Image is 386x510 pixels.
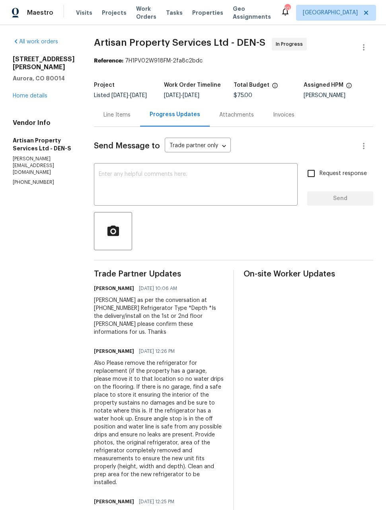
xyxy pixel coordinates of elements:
[94,284,134,292] h6: [PERSON_NAME]
[94,93,147,98] span: Listed
[320,169,367,178] span: Request response
[13,179,75,186] p: [PHONE_NUMBER]
[94,142,160,150] span: Send Message to
[13,39,58,45] a: All work orders
[111,93,128,98] span: [DATE]
[136,5,156,21] span: Work Orders
[76,9,92,17] span: Visits
[183,93,199,98] span: [DATE]
[234,93,252,98] span: $75.00
[139,498,174,506] span: [DATE] 12:25 PM
[13,156,75,176] p: [PERSON_NAME][EMAIL_ADDRESS][DOMAIN_NAME]
[27,9,53,17] span: Maestro
[139,284,177,292] span: [DATE] 10:06 AM
[304,93,374,98] div: [PERSON_NAME]
[150,111,200,119] div: Progress Updates
[102,9,127,17] span: Projects
[346,82,352,93] span: The hpm assigned to this work order.
[303,9,358,17] span: [GEOGRAPHIC_DATA]
[94,57,373,65] div: 7H1PV02W918FM-2fa8c2bdc
[13,74,75,82] h5: Aurora, CO 80014
[94,359,224,487] div: Also Please remove the refrigerator for replacement (if the property has a garage, please move it...
[13,93,47,99] a: Home details
[130,93,147,98] span: [DATE]
[276,40,306,48] span: In Progress
[13,55,75,71] h2: [STREET_ADDRESS][PERSON_NAME]
[94,498,134,506] h6: [PERSON_NAME]
[273,111,294,119] div: Invoices
[285,5,290,13] div: 10
[13,119,75,127] h4: Vendor Info
[272,82,278,93] span: The total cost of line items that have been proposed by Opendoor. This sum includes line items th...
[94,38,265,47] span: Artisan Property Services Ltd - DEN-S
[166,10,183,16] span: Tasks
[94,347,134,355] h6: [PERSON_NAME]
[139,347,175,355] span: [DATE] 12:26 PM
[234,82,269,88] h5: Total Budget
[219,111,254,119] div: Attachments
[103,111,131,119] div: Line Items
[94,296,224,336] div: [PERSON_NAME] as per the conversation at [PHONE_NUMBER] Refrigerator Type *Depth *Is the delivery...
[111,93,147,98] span: -
[192,9,223,17] span: Properties
[244,270,373,278] span: On-site Worker Updates
[164,93,199,98] span: -
[94,82,115,88] h5: Project
[164,93,181,98] span: [DATE]
[94,58,123,64] b: Reference:
[94,270,224,278] span: Trade Partner Updates
[13,136,75,152] h5: Artisan Property Services Ltd - DEN-S
[164,82,221,88] h5: Work Order Timeline
[165,140,231,153] div: Trade partner only
[233,5,271,21] span: Geo Assignments
[304,82,343,88] h5: Assigned HPM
